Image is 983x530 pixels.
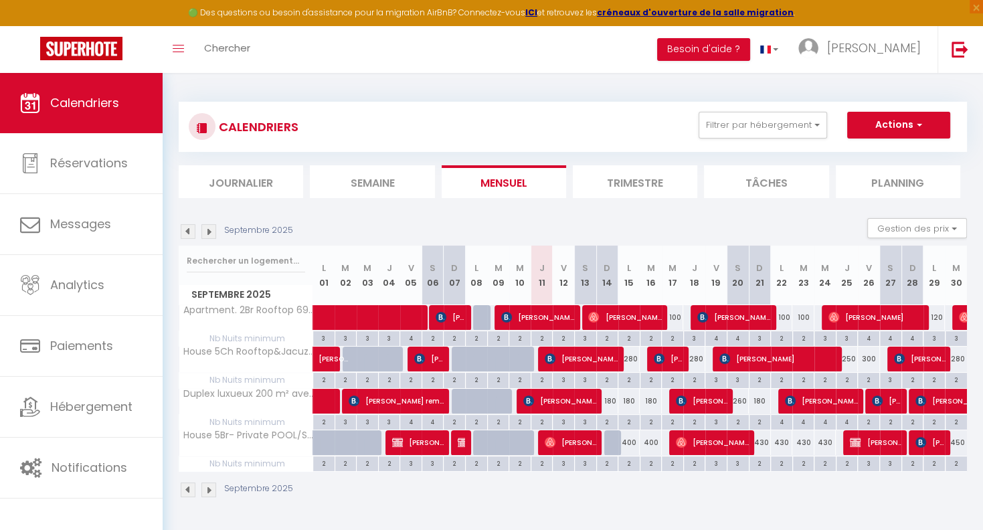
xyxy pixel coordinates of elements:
img: Super Booking [40,37,122,60]
th: 03 [357,246,379,305]
th: 21 [749,246,771,305]
div: 2 [488,331,509,344]
div: 2 [466,415,487,428]
abbr: L [322,262,326,274]
div: 2 [684,373,705,385]
div: 2 [793,331,814,344]
span: [PERSON_NAME][DATE] [545,430,596,455]
abbr: D [909,262,915,274]
div: 2 [836,456,858,469]
span: JAC Indispo raison n/a [458,430,465,455]
th: 12 [553,246,575,305]
li: Planning [836,165,960,198]
span: [PERSON_NAME] remontet [349,388,444,414]
div: 3 [553,415,574,428]
div: 3 [836,331,858,344]
li: Semaine [310,165,434,198]
span: [PERSON_NAME] [850,430,901,455]
span: Réservations [50,155,128,171]
abbr: D [604,262,610,274]
h3: CALENDRIERS [215,112,298,142]
span: Apartment. 2Br Rooftop 69 m² [181,305,315,315]
th: 01 [313,246,335,305]
div: 3 [357,415,378,428]
span: Calendriers [50,94,119,111]
div: 2 [880,415,901,428]
abbr: D [756,262,763,274]
span: [PERSON_NAME] [501,304,575,330]
abbr: D [451,262,458,274]
span: Hébergement [50,398,132,415]
div: 120 [923,305,946,330]
div: 2 [466,373,487,385]
div: 430 [814,430,836,455]
div: 4 [902,331,923,344]
span: [PERSON_NAME] Extremera [414,346,444,371]
div: 4 [858,331,879,344]
abbr: J [844,262,850,274]
div: 3 [575,415,596,428]
a: ICI [525,7,537,18]
a: [PERSON_NAME] [313,347,335,372]
span: Nb Nuits minimum [179,456,312,471]
p: Septembre 2025 [224,224,293,237]
div: 3 [379,331,400,344]
div: 2 [335,373,357,385]
div: 2 [618,373,640,385]
span: [PERSON_NAME] [676,430,749,455]
li: Trimestre [573,165,697,198]
abbr: S [582,262,588,274]
div: 2 [444,373,465,385]
div: 2 [357,456,378,469]
abbr: M [646,262,654,274]
div: 2 [509,331,531,344]
div: 2 [749,456,771,469]
div: 3 [553,456,574,469]
div: 3 [880,456,901,469]
div: 2 [662,415,683,428]
span: [PERSON_NAME] [523,388,597,414]
div: 2 [640,373,662,385]
div: 4 [836,415,858,428]
th: 19 [705,246,727,305]
abbr: V [866,262,872,274]
abbr: L [780,262,784,274]
div: 3 [335,415,357,428]
div: 3 [575,331,596,344]
abbr: V [561,262,567,274]
abbr: S [735,262,741,274]
th: 09 [487,246,509,305]
div: 2 [357,373,378,385]
abbr: M [363,262,371,274]
th: 26 [858,246,880,305]
div: 2 [379,456,400,469]
th: 17 [662,246,684,305]
abbr: V [713,262,719,274]
div: 2 [379,373,400,385]
div: 2 [662,456,683,469]
th: 23 [792,246,814,305]
div: 2 [662,331,683,344]
div: 2 [313,373,335,385]
div: 2 [444,456,465,469]
th: 08 [466,246,488,305]
span: [PERSON_NAME] [827,39,921,56]
div: 2 [488,373,509,385]
span: [PERSON_NAME] [719,346,837,371]
abbr: M [800,262,808,274]
div: 3 [335,331,357,344]
div: 2 [662,373,683,385]
span: [PERSON_NAME] [828,304,924,330]
iframe: Chat [926,470,973,520]
div: 2 [531,415,553,428]
div: 2 [597,415,618,428]
abbr: L [627,262,631,274]
span: [PERSON_NAME] [436,304,465,330]
div: 2 [618,456,640,469]
button: Gestion des prix [867,218,967,238]
div: 2 [553,331,574,344]
span: Notifications [52,459,127,476]
abbr: L [932,262,936,274]
span: Septembre 2025 [179,285,312,304]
